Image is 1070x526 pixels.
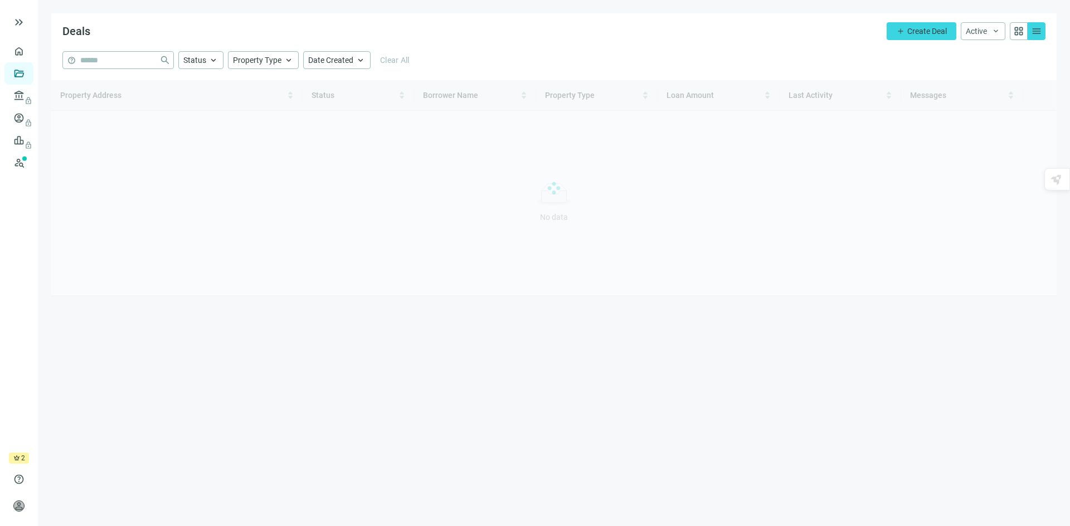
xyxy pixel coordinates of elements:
span: Status [183,56,206,65]
span: 2 [21,453,25,464]
button: Clear All [375,51,415,69]
span: crown [13,455,20,461]
button: addCreate Deal [887,22,956,40]
span: help [67,56,76,65]
button: Activekeyboard_arrow_down [961,22,1005,40]
span: grid_view [1013,26,1024,37]
span: add [896,27,905,36]
button: keyboard_double_arrow_right [12,16,26,29]
span: menu [1031,26,1042,37]
span: keyboard_arrow_up [356,55,366,65]
span: help [13,474,25,485]
span: Active [966,27,987,36]
span: keyboard_arrow_down [991,27,1000,36]
span: Create Deal [907,27,947,36]
span: keyboard_arrow_up [284,55,294,65]
span: person [13,500,25,512]
span: Property Type [233,56,281,65]
span: Date Created [308,56,353,65]
span: keyboard_arrow_up [208,55,218,65]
